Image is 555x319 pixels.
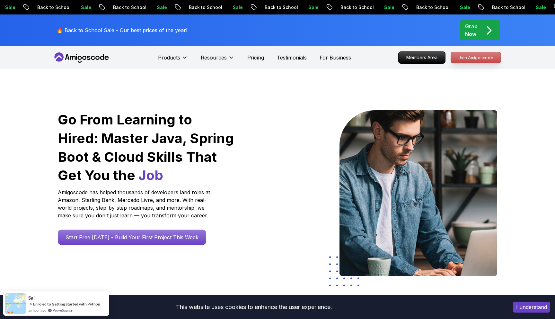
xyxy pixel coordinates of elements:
[103,4,146,11] p: Back to School
[146,4,167,11] p: Sale
[158,54,188,67] button: Products
[525,4,546,11] p: Sale
[450,4,470,11] p: Sale
[58,110,235,185] h1: Go From Learning to Hired: Master Java, Spring Boot & Cloud Skills That Get You the
[138,167,163,183] span: Job
[298,4,319,11] p: Sale
[451,52,501,63] a: Join Amigoscode
[71,4,91,11] p: Sale
[330,4,374,11] p: Back to School
[482,4,525,11] p: Back to School
[5,293,26,314] img: provesource social proof notification image
[247,54,264,61] a: Pricing
[58,230,206,245] a: Start Free [DATE] - Build Your First Project This Week
[28,301,32,306] span: ->
[158,54,180,61] p: Products
[277,54,307,61] a: Testimonials
[28,295,35,301] span: Sai
[465,23,478,38] p: Grab Now
[399,52,445,63] p: Members Area
[28,307,46,313] span: an hour ago
[58,188,212,219] p: Amigoscode has helped thousands of developers land roles at Amazon, Starling Bank, Mercado Livre,...
[53,307,73,313] a: ProveSource
[222,4,243,11] p: Sale
[513,302,550,313] button: Accept cookies
[201,54,227,61] p: Resources
[201,54,234,67] button: Resources
[179,4,222,11] p: Back to School
[33,301,100,307] a: Enroled to Getting Started with Python
[406,4,450,11] p: Back to School
[320,54,351,61] a: For Business
[339,110,497,276] img: hero
[398,51,445,64] a: Members Area
[374,4,394,11] p: Sale
[57,26,187,34] p: 🔥 Back to School Sale - Our best prices of the year!
[254,4,298,11] p: Back to School
[27,4,71,11] p: Back to School
[5,300,503,314] div: This website uses cookies to enhance the user experience.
